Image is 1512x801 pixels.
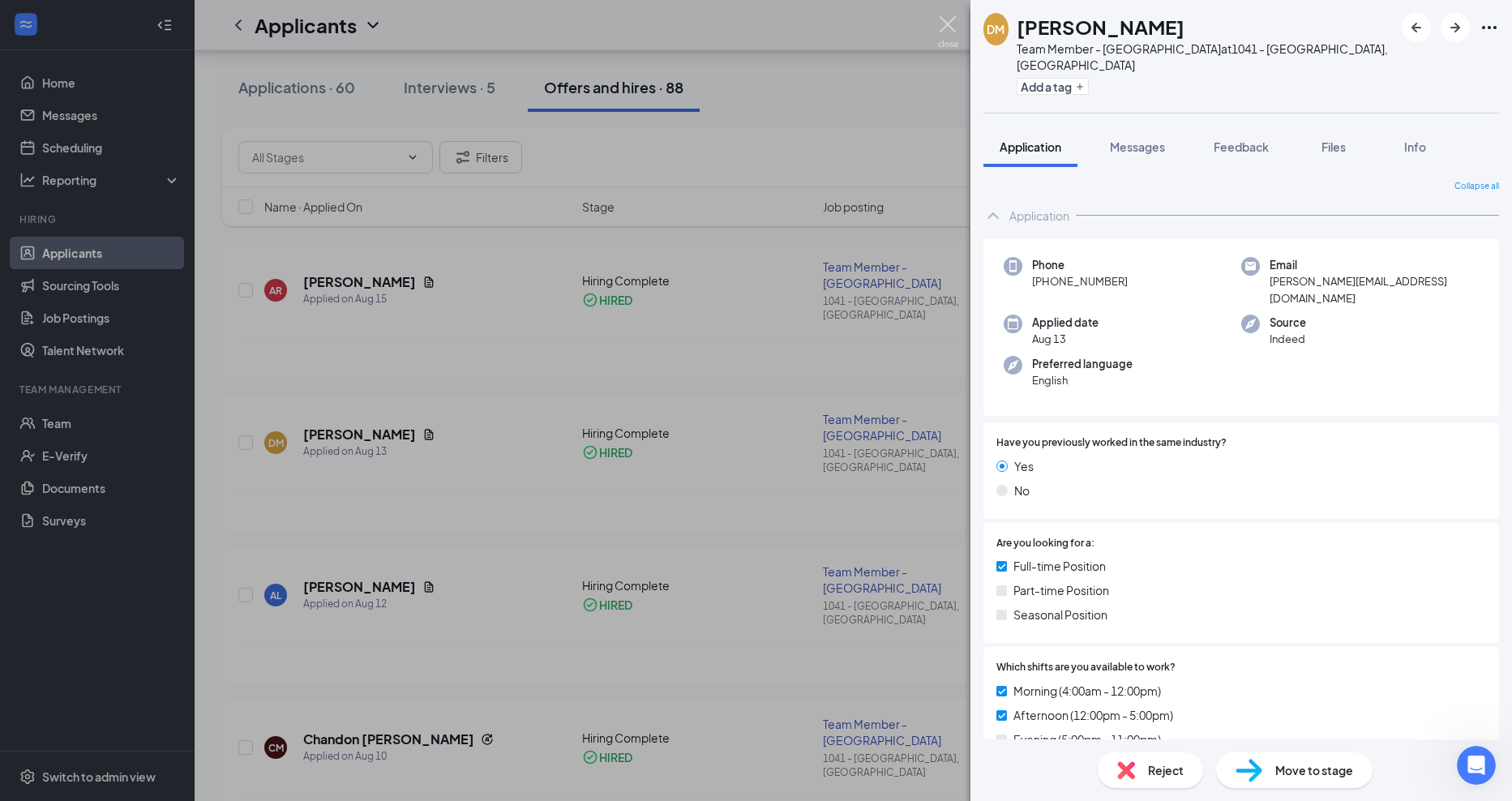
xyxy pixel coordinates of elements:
svg: ChevronUp [983,206,1003,225]
span: [PHONE_NUMBER] [1032,273,1128,289]
svg: ArrowRight [1446,18,1465,37]
span: Application [1000,139,1061,154]
span: Feedback [1214,139,1269,154]
span: Seasonal Position [1013,606,1107,623]
span: Email [1270,257,1479,273]
button: PlusAdd a tag [1017,78,1089,95]
svg: Plus [1075,82,1085,92]
span: Collapse all [1454,180,1499,193]
span: Are you looking for a: [996,536,1094,551]
span: Which shifts are you available to work? [996,660,1176,675]
iframe: Intercom live chat [1457,746,1496,785]
span: Aug 13 [1032,331,1099,347]
span: Reject [1148,761,1184,779]
span: English [1032,372,1133,388]
svg: Ellipses [1480,18,1499,37]
button: ArrowLeftNew [1402,13,1431,42]
span: [PERSON_NAME][EMAIL_ADDRESS][DOMAIN_NAME] [1270,273,1479,306]
span: Morning (4:00am - 12:00pm) [1013,682,1161,700]
h1: [PERSON_NAME] [1017,13,1184,41]
svg: ArrowLeftNew [1407,18,1426,37]
span: Have you previously worked in the same industry? [996,435,1227,451]
span: Indeed [1270,331,1306,347]
span: No [1014,482,1030,499]
span: Applied date [1032,315,1099,331]
span: Yes [1014,457,1034,475]
span: Messages [1110,139,1165,154]
span: Part-time Position [1013,581,1109,599]
button: ArrowRight [1441,13,1470,42]
div: DM [987,21,1004,37]
span: Source [1270,315,1306,331]
span: Afternoon (12:00pm - 5:00pm) [1013,706,1173,724]
span: Info [1404,139,1426,154]
div: Application [1009,208,1069,224]
span: Phone [1032,257,1128,273]
span: Evening (5:00pm - 11:00pm) [1013,730,1161,748]
div: Team Member - [GEOGRAPHIC_DATA] at 1041 - [GEOGRAPHIC_DATA], [GEOGRAPHIC_DATA] [1017,41,1394,73]
span: Files [1321,139,1346,154]
span: Full-time Position [1013,557,1106,575]
span: Preferred language [1032,356,1133,372]
span: Move to stage [1275,761,1353,779]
